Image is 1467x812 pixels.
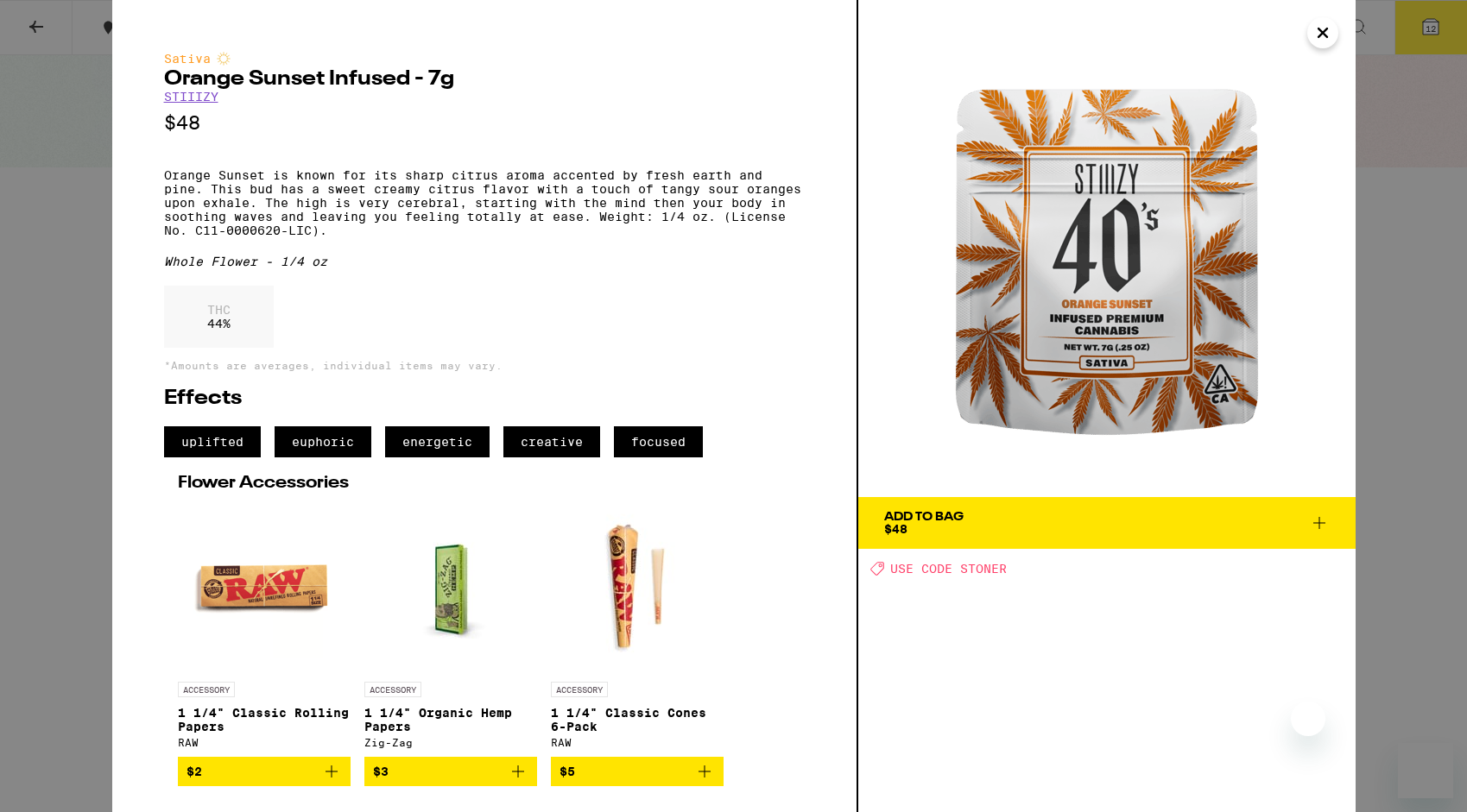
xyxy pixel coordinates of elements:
[364,500,537,673] img: Zig-Zag - 1 1/4" Organic Hemp Papers
[614,426,703,457] span: focused
[178,500,351,673] img: RAW - 1 1/4" Classic Rolling Papers
[884,522,907,536] span: $48
[560,765,575,778] span: $5
[164,52,805,66] div: Sativa
[207,303,231,317] p: THC
[164,388,805,409] h2: Effects
[364,737,537,748] div: Zig-Zag
[884,511,964,523] div: Add To Bag
[551,737,724,748] div: RAW
[551,500,724,673] img: RAW - 1 1/4" Classic Cones 6-Pack
[178,682,235,697] p: ACCESSORY
[178,500,351,757] a: Open page for 1 1/4" Classic Rolling Papers from RAW
[164,90,218,104] a: STIIIZY
[164,426,261,457] span: uplifted
[364,757,537,786] button: Add to bag
[164,286,274,348] div: 44 %
[1291,702,1325,736] iframe: Close message
[178,706,351,733] p: 1 1/4" Classic Rolling Papers
[275,426,371,457] span: euphoric
[364,500,537,757] a: Open page for 1 1/4" Organic Hemp Papers from Zig-Zag
[1398,743,1453,798] iframe: Button to launch messaging window
[164,168,805,237] p: Orange Sunset is known for its sharp citrus aroma accented by fresh earth and pine. This bud has ...
[551,682,608,697] p: ACCESSORY
[858,497,1356,549] button: Add To Bag$48
[503,426,600,457] span: creative
[164,360,805,371] p: *Amounts are averages, individual items may vary.
[178,757,351,786] button: Add to bag
[385,426,490,457] span: energetic
[164,69,805,90] h2: Orange Sunset Infused - 7g
[364,706,537,733] p: 1 1/4" Organic Hemp Papers
[373,765,389,778] span: $3
[1307,17,1338,48] button: Close
[364,682,421,697] p: ACCESSORY
[178,475,791,492] h2: Flower Accessories
[178,737,351,748] div: RAW
[164,112,805,134] p: $48
[551,757,724,786] button: Add to bag
[217,52,231,66] img: sativaColor.svg
[164,255,805,268] div: Whole Flower - 1/4 oz
[187,765,202,778] span: $2
[551,500,724,757] a: Open page for 1 1/4" Classic Cones 6-Pack from RAW
[890,562,1007,576] span: USE CODE STONER
[551,706,724,733] p: 1 1/4" Classic Cones 6-Pack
